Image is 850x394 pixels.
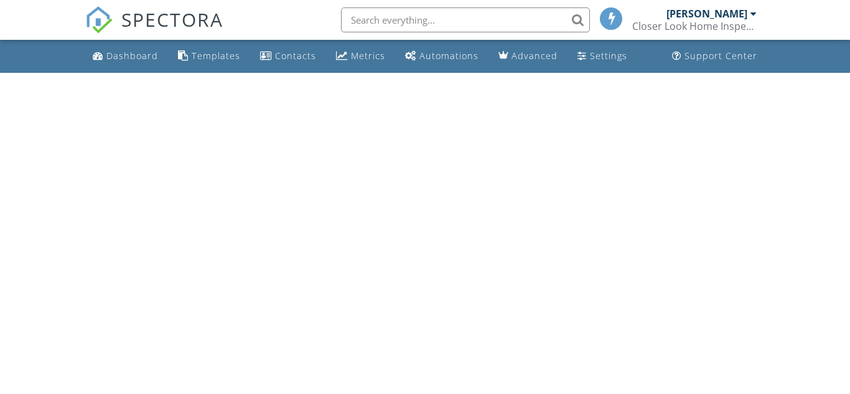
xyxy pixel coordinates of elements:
a: Contacts [255,45,321,68]
div: Dashboard [106,50,158,62]
div: [PERSON_NAME] [666,7,747,20]
a: Templates [173,45,245,68]
div: Advanced [511,50,558,62]
a: Settings [572,45,632,68]
div: Automations [419,50,479,62]
a: Advanced [493,45,563,68]
div: Contacts [275,50,316,62]
a: Dashboard [88,45,163,68]
img: The Best Home Inspection Software - Spectora [85,6,113,34]
a: Support Center [667,45,762,68]
a: Metrics [331,45,390,68]
a: SPECTORA [85,17,223,43]
div: Settings [590,50,627,62]
div: Templates [192,50,240,62]
span: SPECTORA [121,6,223,32]
div: Support Center [684,50,757,62]
div: Metrics [351,50,385,62]
input: Search everything... [341,7,590,32]
div: Closer Look Home Inspections, LLC [632,20,757,32]
a: Automations (Basic) [400,45,483,68]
